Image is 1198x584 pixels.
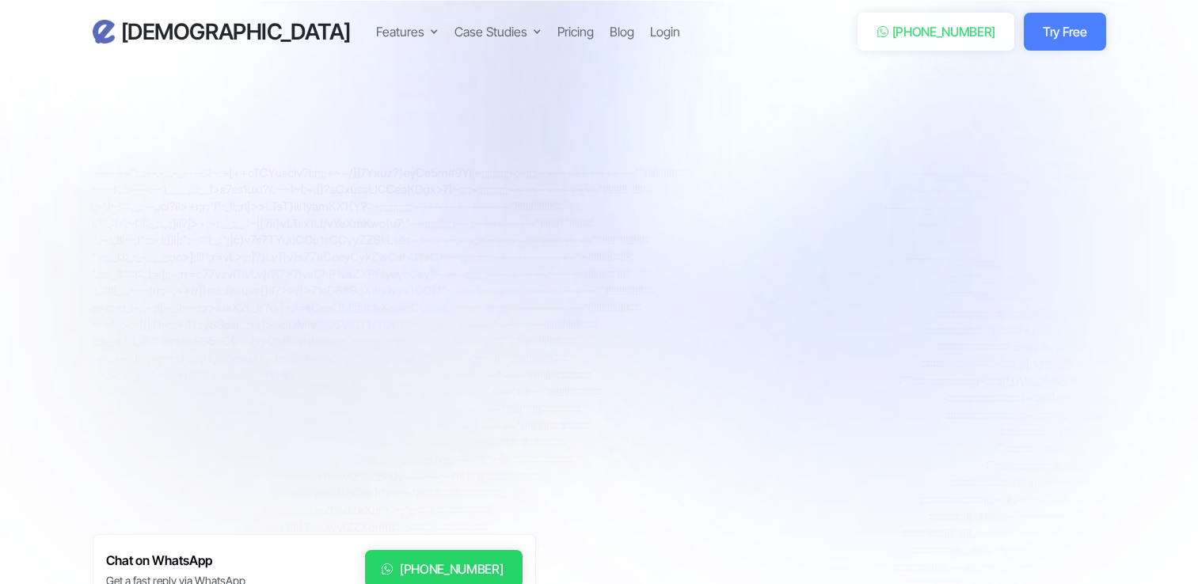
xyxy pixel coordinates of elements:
div: [PHONE_NUMBER] [892,22,996,41]
div: [PHONE_NUMBER] [400,559,504,578]
a: [PHONE_NUMBER] [858,13,1015,51]
a: Try Free [1024,13,1105,51]
div: Features [376,22,424,41]
div: Case Studies [454,22,527,41]
a: Pricing [557,22,594,41]
a: home [93,18,351,46]
div: Case Studies [454,22,542,41]
div: Features [376,22,439,41]
a: Blog [610,22,634,41]
h3: [DEMOGRAPHIC_DATA] [121,18,351,46]
h6: Chat on WhatsApp [106,550,245,571]
a: Login [650,22,680,41]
